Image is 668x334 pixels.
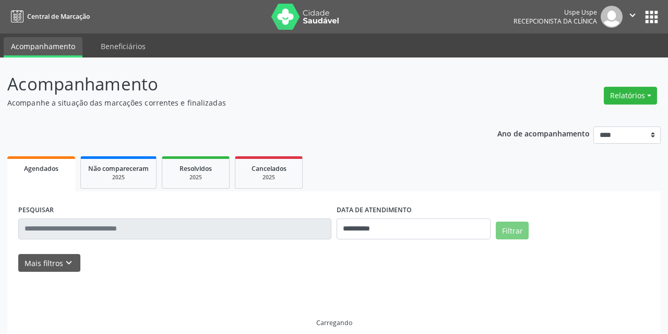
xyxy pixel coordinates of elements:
div: 2025 [243,174,295,181]
button:  [623,6,642,28]
button: Filtrar [496,222,529,239]
button: Mais filtroskeyboard_arrow_down [18,254,80,272]
span: Não compareceram [88,164,149,173]
span: Central de Marcação [27,12,90,21]
div: 2025 [88,174,149,181]
button: Relatórios [604,87,657,105]
span: Resolvidos [180,164,212,173]
div: 2025 [170,174,222,181]
button: apps [642,8,661,26]
i: keyboard_arrow_down [63,257,75,269]
i:  [627,9,638,21]
a: Beneficiários [93,37,153,55]
span: Agendados [24,164,58,173]
a: Acompanhamento [4,37,82,57]
label: PESQUISAR [18,202,54,218]
p: Acompanhe a situação das marcações correntes e finalizadas [7,97,464,108]
div: Carregando [316,318,352,327]
p: Ano de acompanhamento [497,126,590,140]
div: Uspe Uspe [514,8,597,17]
img: img [601,6,623,28]
span: Cancelados [252,164,287,173]
p: Acompanhamento [7,71,464,97]
label: DATA DE ATENDIMENTO [337,202,412,218]
a: Central de Marcação [7,8,90,25]
span: Recepcionista da clínica [514,17,597,26]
